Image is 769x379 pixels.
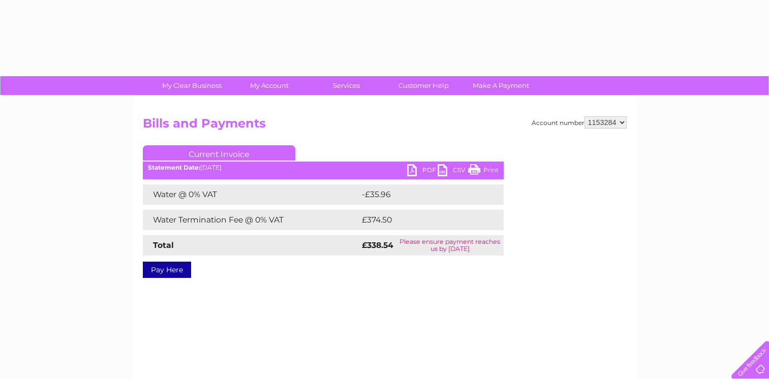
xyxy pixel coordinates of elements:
[359,184,485,205] td: -£35.96
[438,164,468,179] a: CSV
[150,76,234,95] a: My Clear Business
[532,116,627,129] div: Account number
[143,184,359,205] td: Water @ 0% VAT
[143,210,359,230] td: Water Termination Fee @ 0% VAT
[143,116,627,136] h2: Bills and Payments
[227,76,311,95] a: My Account
[468,164,499,179] a: Print
[148,164,200,171] b: Statement Date:
[396,235,504,256] td: Please ensure payment reaches us by [DATE]
[407,164,438,179] a: PDF
[304,76,388,95] a: Services
[153,240,174,250] strong: Total
[382,76,466,95] a: Customer Help
[143,262,191,278] a: Pay Here
[362,240,393,250] strong: £338.54
[359,210,485,230] td: £374.50
[143,145,295,161] a: Current Invoice
[143,164,504,171] div: [DATE]
[459,76,543,95] a: Make A Payment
